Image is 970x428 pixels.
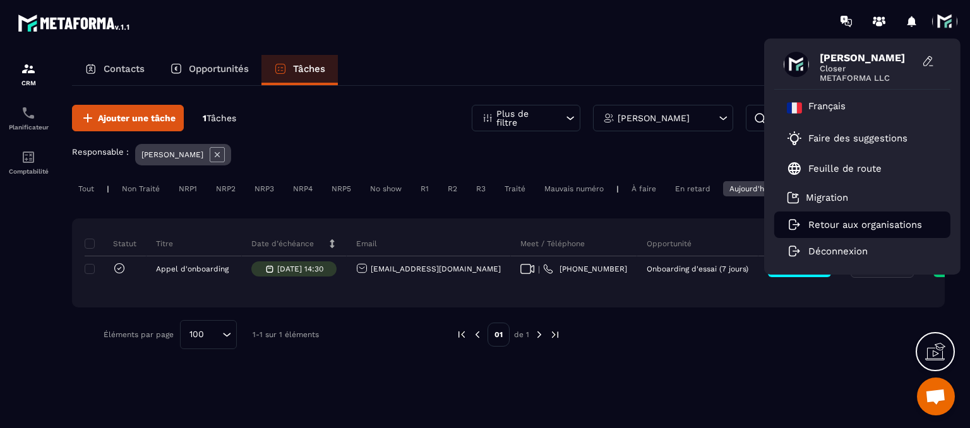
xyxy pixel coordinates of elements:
[787,161,882,176] a: Feuille de route
[72,105,184,131] button: Ajouter une tâche
[723,181,777,196] div: Aujourd'hui
[3,124,54,131] p: Planificateur
[172,181,203,196] div: NRP1
[470,181,492,196] div: R3
[787,191,848,204] a: Migration
[787,131,922,146] a: Faire des suggestions
[806,192,848,203] p: Migration
[669,181,717,196] div: En retard
[248,181,280,196] div: NRP3
[107,184,109,193] p: |
[3,80,54,86] p: CRM
[157,55,261,85] a: Opportunités
[543,264,627,274] a: [PHONE_NUMBER]
[185,328,208,342] span: 100
[618,114,690,122] p: [PERSON_NAME]
[116,181,166,196] div: Non Traité
[210,181,242,196] div: NRP2
[520,239,585,249] p: Meet / Téléphone
[325,181,357,196] div: NRP5
[277,265,323,273] p: [DATE] 14:30
[72,55,157,85] a: Contacts
[3,96,54,140] a: schedulerschedulerPlanificateur
[104,63,145,74] p: Contacts
[496,109,552,127] p: Plus de filtre
[616,184,619,193] p: |
[203,112,236,124] p: 1
[72,181,100,196] div: Tout
[625,181,662,196] div: À faire
[498,181,532,196] div: Traité
[538,181,610,196] div: Mauvais numéro
[98,112,176,124] span: Ajouter une tâche
[18,11,131,34] img: logo
[647,239,692,249] p: Opportunité
[456,329,467,340] img: prev
[514,330,529,340] p: de 1
[808,133,907,144] p: Faire des suggestions
[251,239,314,249] p: Date d’échéance
[88,239,136,249] p: Statut
[261,55,338,85] a: Tâches
[808,163,882,174] p: Feuille de route
[549,329,561,340] img: next
[156,239,173,249] p: Titre
[808,219,922,230] p: Retour aux organisations
[208,328,219,342] input: Search for option
[141,150,203,159] p: [PERSON_NAME]
[441,181,464,196] div: R2
[3,140,54,184] a: accountantaccountantComptabilité
[820,73,914,83] span: METAFORMA LLC
[356,239,377,249] p: Email
[3,52,54,96] a: formationformationCRM
[808,246,868,257] p: Déconnexion
[538,265,540,274] span: |
[104,330,174,339] p: Éléments par page
[808,100,846,116] p: Français
[180,320,237,349] div: Search for option
[21,150,36,165] img: accountant
[917,377,955,415] div: Ouvrir le chat
[820,52,914,64] span: [PERSON_NAME]
[472,329,483,340] img: prev
[787,219,922,230] a: Retour aux organisations
[820,64,914,73] span: Closer
[72,147,129,157] p: Responsable :
[488,323,510,347] p: 01
[253,330,319,339] p: 1-1 sur 1 éléments
[156,265,229,273] p: Appel d'onboarding
[207,113,236,123] span: Tâches
[364,181,408,196] div: No show
[189,63,249,74] p: Opportunités
[21,61,36,76] img: formation
[293,63,325,74] p: Tâches
[3,168,54,175] p: Comptabilité
[21,105,36,121] img: scheduler
[647,265,748,273] p: Onboarding d'essai (7 jours)
[287,181,319,196] div: NRP4
[534,329,545,340] img: next
[414,181,435,196] div: R1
